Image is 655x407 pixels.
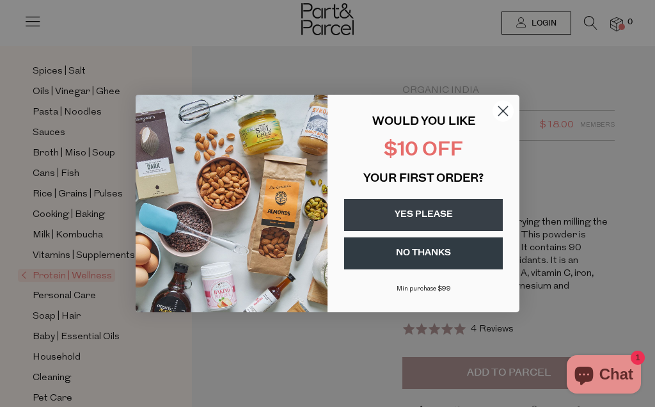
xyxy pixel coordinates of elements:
button: NO THANKS [344,237,503,269]
img: 43fba0fb-7538-40bc-babb-ffb1a4d097bc.jpeg [136,95,327,312]
span: $10 OFF [384,141,463,161]
span: WOULD YOU LIKE [372,116,475,128]
button: Close dialog [492,100,514,122]
span: Min purchase $99 [397,285,451,292]
inbox-online-store-chat: Shopify online store chat [563,355,645,397]
button: YES PLEASE [344,199,503,231]
span: YOUR FIRST ORDER? [363,173,484,185]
